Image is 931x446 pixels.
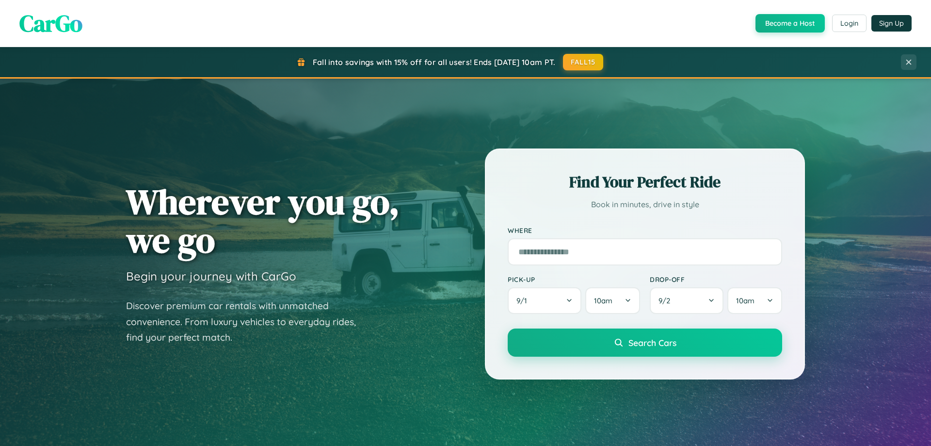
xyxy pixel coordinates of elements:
[516,296,532,305] span: 9 / 1
[628,337,676,348] span: Search Cars
[727,287,782,314] button: 10am
[126,182,400,259] h1: Wherever you go, we go
[650,287,723,314] button: 9/2
[313,57,556,67] span: Fall into savings with 15% off for all users! Ends [DATE] 10am PT.
[508,198,782,212] p: Book in minutes, drive in style
[508,275,640,283] label: Pick-up
[508,171,782,193] h2: Find Your Perfect Ride
[508,287,581,314] button: 9/1
[126,298,369,346] p: Discover premium car rentals with unmatched convenience. From luxury vehicles to everyday rides, ...
[126,269,296,283] h3: Begin your journey with CarGo
[832,15,867,32] button: Login
[736,296,754,305] span: 10am
[585,287,640,314] button: 10am
[755,14,825,33] button: Become a Host
[650,275,782,283] label: Drop-off
[871,15,912,32] button: Sign Up
[19,7,82,39] span: CarGo
[508,226,782,234] label: Where
[658,296,675,305] span: 9 / 2
[594,296,612,305] span: 10am
[563,54,604,70] button: FALL15
[508,329,782,357] button: Search Cars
